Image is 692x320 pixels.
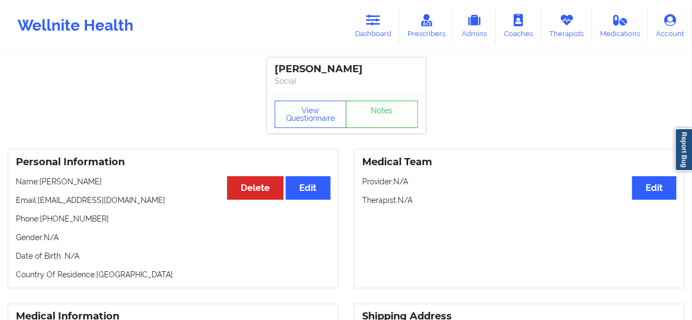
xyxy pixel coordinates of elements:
[632,176,676,200] button: Edit
[362,176,677,187] p: Provider: N/A
[362,195,677,206] p: Therapist: N/A
[286,176,330,200] button: Edit
[399,8,453,44] a: Prescribers
[453,8,496,44] a: Admins
[541,8,592,44] a: Therapists
[16,176,330,187] p: Name: [PERSON_NAME]
[496,8,541,44] a: Coaches
[275,75,418,86] p: Social
[399,65,418,74] img: Image%2Fplaceholer-image.png
[16,269,330,280] p: Country Of Residence: [GEOGRAPHIC_DATA]
[648,8,692,44] a: Account
[227,176,283,200] button: Delete
[346,101,418,128] a: Notes
[16,156,330,168] h3: Personal Information
[16,232,330,243] p: Gender: N/A
[275,101,347,128] button: View Questionnaire
[347,8,399,44] a: Dashboard
[362,156,677,168] h3: Medical Team
[16,251,330,261] p: Date of Birth: N/A
[674,128,692,171] a: Report Bug
[275,63,418,75] div: [PERSON_NAME]
[592,8,648,44] a: Medications
[16,195,330,206] p: Email: [EMAIL_ADDRESS][DOMAIN_NAME]
[16,213,330,224] p: Phone: [PHONE_NUMBER]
